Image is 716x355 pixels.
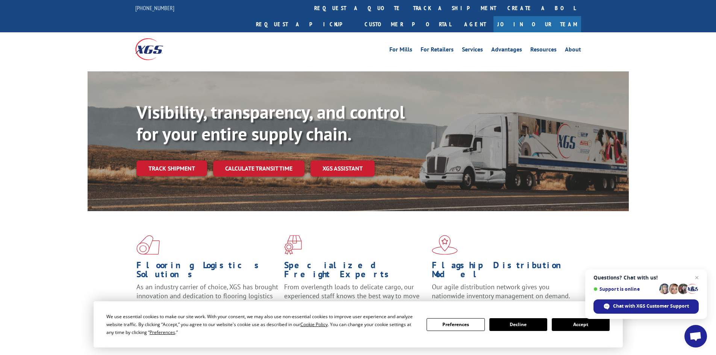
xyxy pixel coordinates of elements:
h1: Flooring Logistics Solutions [136,261,279,282]
a: Agent [457,16,493,32]
a: For Mills [389,47,412,55]
b: Visibility, transparency, and control for your entire supply chain. [136,100,405,145]
div: Open chat [684,325,707,347]
button: Accept [552,318,610,331]
a: Calculate transit time [213,160,304,177]
img: xgs-icon-focused-on-flooring-red [284,235,302,255]
span: Questions? Chat with us! [593,275,699,281]
span: Support is online [593,286,657,292]
span: Cookie Policy [300,321,328,328]
a: Join Our Team [493,16,581,32]
div: Cookie Consent Prompt [94,301,623,347]
div: We use essential cookies to make our site work. With your consent, we may also use non-essential ... [106,313,418,336]
a: Customer Portal [359,16,457,32]
span: Close chat [692,273,701,282]
img: xgs-icon-flagship-distribution-model-red [432,235,458,255]
a: Advantages [491,47,522,55]
p: From overlength loads to delicate cargo, our experienced staff knows the best way to move your fr... [284,282,426,316]
a: Request a pickup [250,16,359,32]
h1: Specialized Freight Experts [284,261,426,282]
button: Decline [489,318,547,331]
div: Chat with XGS Customer Support [593,299,699,314]
span: Chat with XGS Customer Support [613,303,689,310]
a: XGS ASSISTANT [310,160,375,177]
a: About [565,47,581,55]
a: Track shipment [136,160,207,176]
span: Preferences [150,329,175,335]
a: Resources [530,47,557,55]
img: xgs-icon-total-supply-chain-intelligence-red [136,235,160,255]
span: As an industry carrier of choice, XGS has brought innovation and dedication to flooring logistics... [136,282,278,309]
h1: Flagship Distribution Model [432,261,574,282]
a: For Retailers [421,47,454,55]
button: Preferences [427,318,484,331]
a: Services [462,47,483,55]
span: Our agile distribution network gives you nationwide inventory management on demand. [432,282,570,300]
a: [PHONE_NUMBER] [135,4,174,12]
